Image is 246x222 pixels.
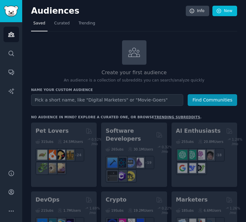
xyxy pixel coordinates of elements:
img: DeepSeek [186,163,196,173]
a: trending subreddits [154,115,200,119]
img: OpenAIDev [195,150,205,160]
img: PetAdvice [55,150,65,160]
a: Info [186,6,209,16]
p: An audience is a collection of subreddits you can search/analyze quickly [31,78,237,83]
div: 31 Sub s [36,137,53,146]
img: AItoolsCatalog [195,163,205,173]
div: 1.7M Users [58,206,81,215]
h2: Marketers [176,196,208,204]
img: leopardgeckos [55,163,65,173]
h2: Crypto [106,196,126,204]
span: Trending [79,21,95,26]
span: Saved [33,21,45,26]
img: csharp [116,171,126,181]
img: GummySearch logo [4,6,18,17]
div: 24.5M Users [58,137,83,146]
a: New [212,6,237,16]
div: 0.22 % /mo [162,206,174,215]
h2: Pet Lovers [36,127,69,135]
img: iOSProgramming [107,158,117,167]
img: elixir [134,158,144,167]
img: AskComputerScience [125,158,135,167]
div: + 19 [141,156,154,169]
div: 1.28 % /mo [232,137,244,146]
div: 30.1M Users [128,145,153,154]
h2: AI Enthusiasts [176,127,221,135]
img: turtle [37,150,47,160]
img: chatgpt_promptDesign [178,150,187,160]
h2: Create your first audience [31,69,237,77]
div: 0.52 % /mo [92,137,104,146]
div: 0.32 % /mo [162,145,174,154]
img: herpetology [37,163,47,173]
a: Saved [31,18,48,31]
div: No audience in mind? Explore a curated one, or browse . [31,115,202,119]
h3: Name your custom audience [31,88,237,92]
input: Pick a short name, like "Digital Marketers" or "Movie-Goers" [31,94,183,106]
button: Find Communities [188,94,237,106]
img: chatgpt_prompts_ [186,150,196,160]
div: 6.6M Users [198,206,221,215]
div: 19.2M Users [128,206,153,215]
h2: Software Developers [106,127,153,143]
h2: Audiences [31,6,186,16]
div: 18 Sub s [176,206,194,215]
div: 25 Sub s [176,137,194,146]
img: dogbreed [64,150,74,160]
div: 20.8M Users [198,137,223,146]
span: Curated [54,21,70,26]
img: learnjavascript [125,171,135,181]
a: Curated [52,18,72,31]
div: + 24 [71,148,84,161]
div: + 18 [211,148,225,161]
div: 26 Sub s [106,145,123,154]
img: GoogleGeminiAI [178,163,187,173]
a: Trending [76,18,97,31]
div: 1.69 % /mo [89,206,101,215]
div: 21 Sub s [36,206,53,215]
img: ballpython [46,163,56,173]
div: 19 Sub s [106,206,123,215]
img: cockatiel [46,150,56,160]
img: ArtificalIntelligence [204,150,214,160]
h2: DevOps [36,196,60,204]
img: reactnative [116,158,126,167]
img: software [107,171,117,181]
div: 1.26 % /mo [230,206,242,215]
